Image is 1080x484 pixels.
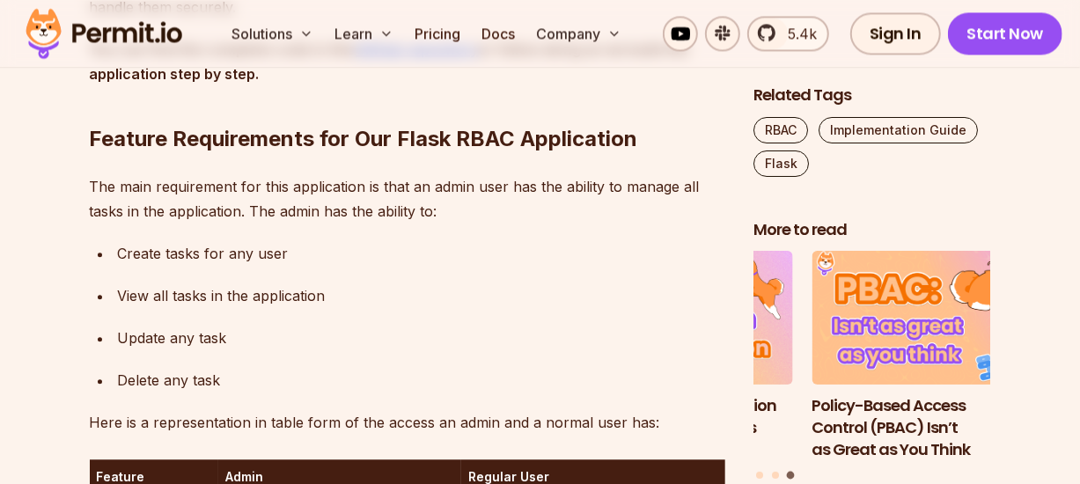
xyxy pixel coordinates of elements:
[753,252,991,482] div: Posts
[753,84,991,106] h2: Related Tags
[772,472,779,479] button: Go to slide 2
[819,117,978,143] a: Implementation Guide
[408,16,467,51] a: Pricing
[555,252,793,461] li: 2 of 3
[787,472,795,480] button: Go to slide 3
[777,23,817,44] span: 5.4k
[118,283,725,308] div: View all tasks in the application
[753,150,809,177] a: Flask
[90,55,725,153] h2: Feature Requirements for Our Flask RBAC Application
[90,410,725,435] p: Here is a representation in table form of the access an admin and a normal user has:
[747,16,829,51] a: 5.4k
[555,252,793,385] img: Implementing Authentication and Authorization in Next.js
[753,117,808,143] a: RBAC
[753,219,991,241] h2: More to read
[18,4,190,63] img: Permit logo
[118,241,725,266] div: Create tasks for any user
[812,252,1049,385] img: Policy-Based Access Control (PBAC) Isn’t as Great as You Think
[850,12,941,55] a: Sign In
[327,16,400,51] button: Learn
[118,326,725,350] div: Update any task
[756,472,763,479] button: Go to slide 1
[555,252,793,461] a: Implementing Authentication and Authorization in Next.jsImplementing Authentication and Authoriza...
[812,395,1049,460] h3: Policy-Based Access Control (PBAC) Isn’t as Great as You Think
[474,16,522,51] a: Docs
[224,16,320,51] button: Solutions
[529,16,628,51] button: Company
[90,40,689,83] strong: or follow along as we build the application step by step.
[812,252,1049,461] li: 3 of 3
[118,368,725,392] div: Delete any task
[948,12,1063,55] a: Start Now
[90,174,725,224] p: The main requirement for this application is that an admin user has the ability to manage all tas...
[555,395,793,439] h3: Implementing Authentication and Authorization in Next.js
